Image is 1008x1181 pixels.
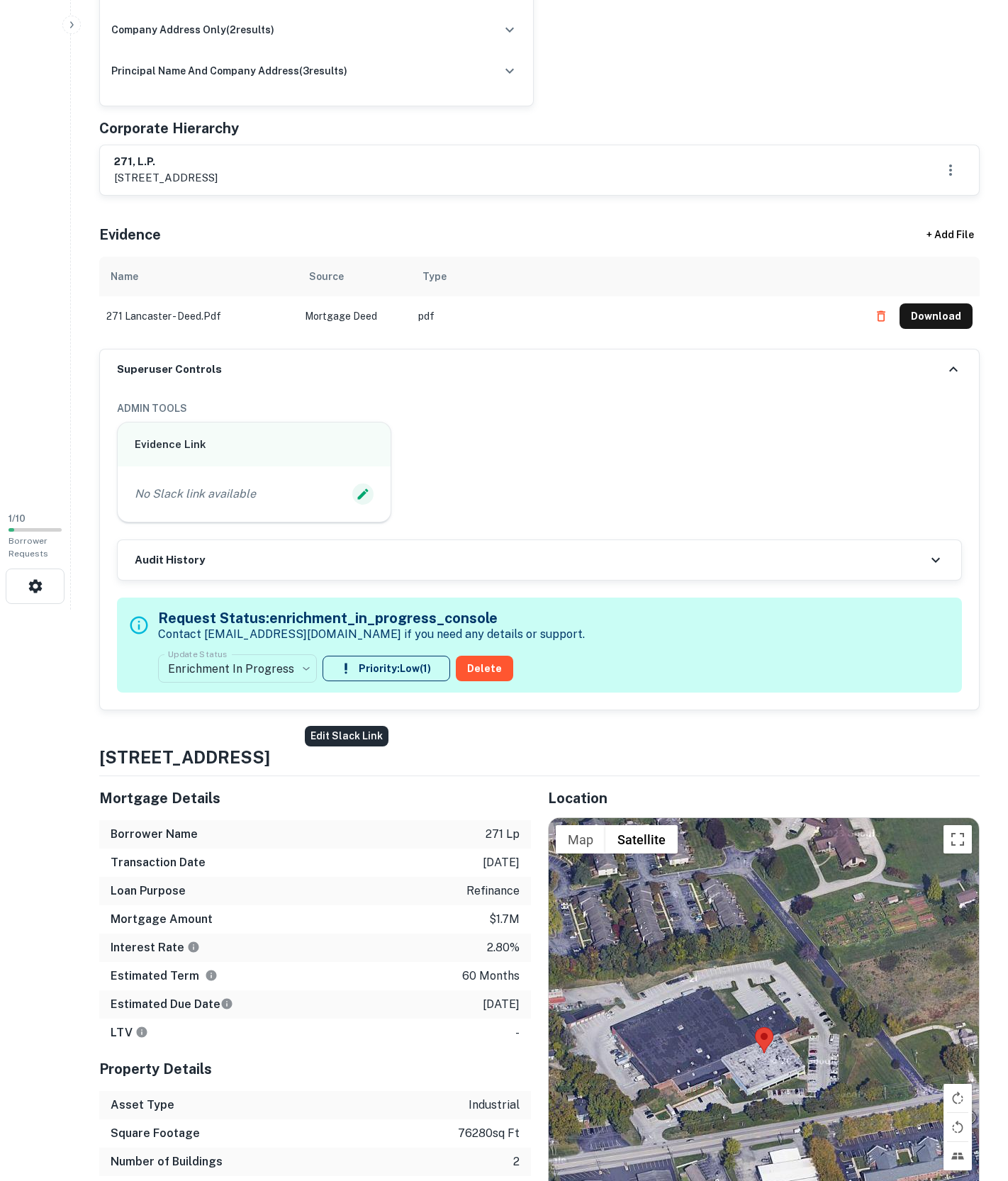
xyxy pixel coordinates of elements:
[548,788,980,809] h5: Location
[422,268,447,285] div: Type
[483,854,520,871] p: [DATE]
[205,969,218,982] svg: Term is based on a standard schedule for this type of loan.
[486,826,520,843] p: 271 lp
[943,1113,972,1141] button: Rotate map counterclockwise
[943,825,972,853] button: Toggle fullscreen view
[99,788,531,809] h5: Mortgage Details
[111,1097,174,1114] h6: Asset Type
[135,486,256,503] p: No Slack link available
[556,825,605,853] button: Show street map
[323,656,450,681] button: Priority:Low(1)
[513,1153,520,1170] p: 2
[900,223,999,248] div: + Add File
[99,257,298,296] th: Name
[515,1024,520,1041] p: -
[99,224,161,245] h5: Evidence
[135,1026,148,1039] svg: LTVs displayed on the website are for informational purposes only and may be reported incorrectly...
[298,296,411,336] td: Mortgage Deed
[158,608,585,629] h5: Request Status: enrichment_in_progress_console
[943,1142,972,1170] button: Tilt map
[309,268,344,285] div: Source
[114,154,218,170] h6: 271, l.p.
[487,939,520,956] p: 2.80%
[462,968,520,985] p: 60 months
[458,1125,520,1142] p: 76280 sq ft
[135,437,374,453] h6: Evidence Link
[114,169,218,186] p: [STREET_ADDRESS]
[111,854,206,871] h6: Transaction Date
[489,911,520,928] p: $1.7m
[111,968,218,985] h6: Estimated Term
[483,996,520,1013] p: [DATE]
[117,362,222,378] h6: Superuser Controls
[111,1024,148,1041] h6: LTV
[456,656,513,681] button: Delete
[135,552,205,569] h6: Audit History
[187,941,200,953] svg: The interest rates displayed on the website are for informational purposes only and may be report...
[111,911,213,928] h6: Mortgage Amount
[469,1097,520,1114] p: industrial
[117,401,962,416] h6: ADMIN TOOLS
[111,63,347,79] h6: principal name and company address ( 3 results)
[9,536,48,559] span: Borrower Requests
[352,483,374,505] button: Edit Slack Link
[111,22,274,38] h6: company address only ( 2 results)
[158,626,585,643] p: Contact [EMAIL_ADDRESS][DOMAIN_NAME] if you need any details or support.
[158,649,317,688] div: Enrichment In Progress
[9,513,26,524] span: 1 / 10
[111,883,186,900] h6: Loan Purpose
[111,939,200,956] h6: Interest Rate
[168,648,227,660] label: Update Status
[411,296,861,336] td: pdf
[298,257,411,296] th: Source
[937,1068,1008,1136] iframe: Chat Widget
[111,1153,223,1170] h6: Number of Buildings
[868,305,894,328] button: Delete file
[411,257,861,296] th: Type
[99,744,980,770] h4: [STREET_ADDRESS]
[466,883,520,900] p: refinance
[220,997,233,1010] svg: Estimate is based on a standard schedule for this type of loan.
[305,726,388,746] div: Edit Slack Link
[111,268,138,285] div: Name
[99,118,239,139] h5: Corporate Hierarchy
[605,825,678,853] button: Show satellite imagery
[111,1125,200,1142] h6: Square Footage
[99,296,298,336] td: 271 lancaster - deed.pdf
[111,996,233,1013] h6: Estimated Due Date
[900,303,973,329] button: Download
[99,257,980,349] div: scrollable content
[99,1058,531,1080] h5: Property Details
[111,826,198,843] h6: Borrower Name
